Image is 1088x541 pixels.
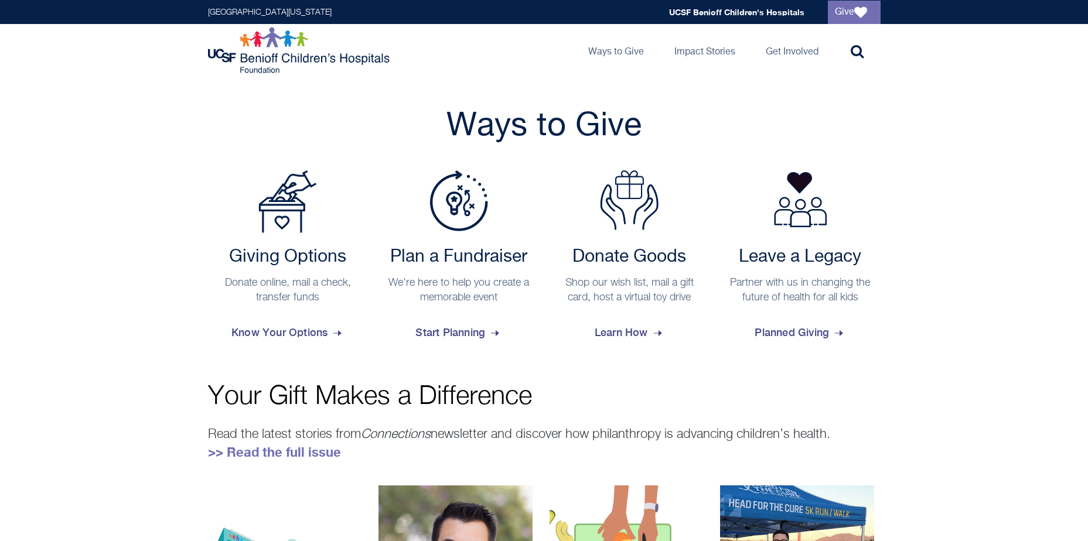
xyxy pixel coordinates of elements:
[208,444,341,460] a: >> Read the full issue
[720,170,881,348] a: Leave a Legacy Partner with us in changing the future of health for all kids Planned Giving
[208,8,332,16] a: [GEOGRAPHIC_DATA][US_STATE]
[429,170,488,231] img: Plan a Fundraiser
[208,384,881,410] p: Your Gift Makes a Difference
[600,170,659,230] img: Donate Goods
[378,170,539,348] a: Plan a Fundraiser Plan a Fundraiser We're here to help you create a memorable event Start Planning
[384,276,533,305] p: We're here to help you create a memorable event
[755,317,845,348] span: Planned Giving
[208,170,369,348] a: Payment Options Giving Options Donate online, mail a check, transfer funds Know Your Options
[208,424,881,462] p: Read the latest stories from newsletter and discover how philanthropy is advancing children’s hea...
[208,106,881,147] h2: Ways to Give
[550,170,710,348] a: Donate Goods Donate Goods Shop our wish list, mail a gift card, host a virtual toy drive Learn How
[415,317,502,348] span: Start Planning
[258,170,317,233] img: Payment Options
[669,7,804,17] a: UCSF Benioff Children's Hospitals
[828,1,881,24] a: Give
[214,246,363,268] h2: Giving Options
[726,246,875,268] h2: Leave a Legacy
[208,27,393,74] img: Logo for UCSF Benioff Children's Hospitals Foundation
[555,246,704,268] h2: Donate Goods
[384,246,533,268] h2: Plan a Fundraiser
[595,317,664,348] span: Learn How
[361,428,431,441] em: Connections
[756,24,828,77] a: Get Involved
[231,317,344,348] span: Know Your Options
[214,276,363,305] p: Donate online, mail a check, transfer funds
[555,276,704,305] p: Shop our wish list, mail a gift card, host a virtual toy drive
[665,24,745,77] a: Impact Stories
[726,276,875,305] p: Partner with us in changing the future of health for all kids
[579,24,653,77] a: Ways to Give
